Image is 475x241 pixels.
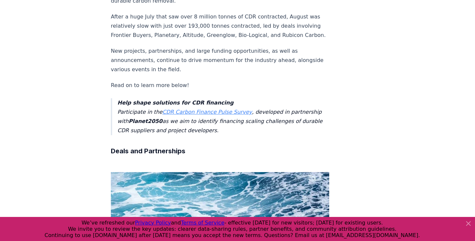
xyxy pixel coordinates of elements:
em: Participate in the , developed in partnership with as we aim to identify financing scaling challe... [117,100,323,134]
strong: Deals and Partnerships [111,147,185,155]
p: New projects, partnerships, and large funding opportunities, as well as announcements, continue t... [111,46,329,74]
a: CDR Carbon Finance Pulse Survey [162,109,252,115]
strong: Planet2050 [129,118,162,124]
p: Read on to learn more below! [111,81,329,90]
strong: Help shape solutions for CDR financing [117,100,234,106]
p: After a huge July that saw over 8 million tonnes of CDR contracted, August was relatively slow wi... [111,12,329,40]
